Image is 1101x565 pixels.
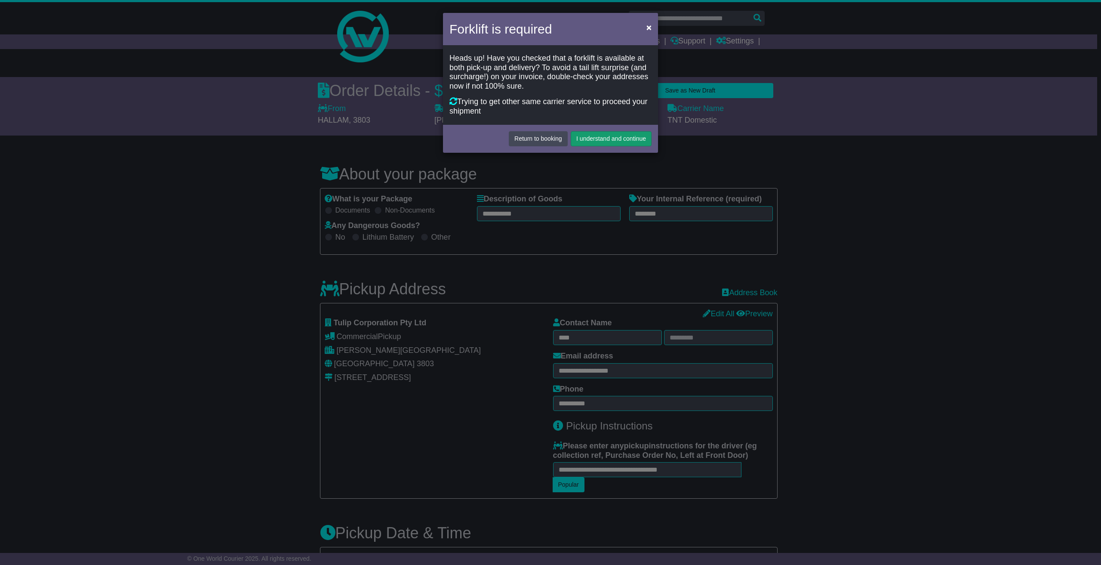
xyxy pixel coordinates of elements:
[571,131,652,146] button: I understand and continue
[449,97,652,116] div: Trying to get other same carrier service to proceed your shipment
[449,54,652,91] div: Heads up! Have you checked that a forklift is available at both pick-up and delivery? To avoid a ...
[449,19,552,39] h4: Forklift is required
[509,131,568,146] button: Return to booking
[642,19,656,36] button: Close
[646,22,652,32] span: ×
